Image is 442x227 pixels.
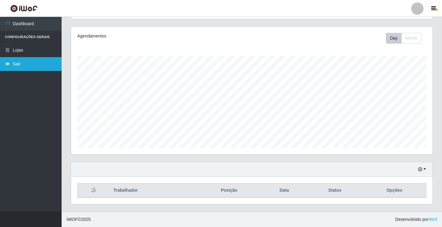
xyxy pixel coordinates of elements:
button: Day [386,33,402,44]
span: Desenvolvido por [395,216,437,223]
a: iWof [428,217,437,222]
div: Agendamentos [77,33,217,39]
th: Opções [363,183,426,198]
th: Status [307,183,363,198]
span: © 2025 . [67,216,92,223]
th: Posição [197,183,262,198]
div: First group [386,33,421,44]
span: IWOF [67,217,78,222]
img: CoreUI Logo [10,5,38,12]
button: Month [401,33,421,44]
th: Trabalhador [110,183,197,198]
th: Data [262,183,307,198]
div: Toolbar with button groups [386,33,426,44]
